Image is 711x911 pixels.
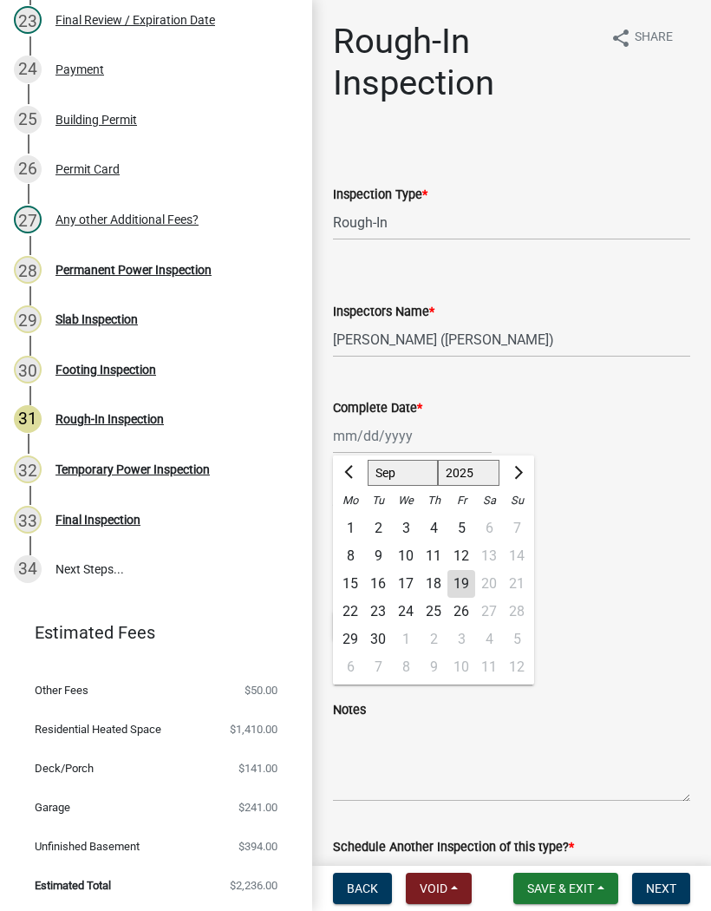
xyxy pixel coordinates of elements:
span: Void [420,882,447,895]
span: Deck/Porch [35,763,94,774]
div: 9 [420,653,447,681]
div: 34 [14,555,42,583]
div: We [392,487,420,514]
div: Tuesday, September 9, 2025 [364,542,392,570]
div: Wednesday, September 3, 2025 [392,514,420,542]
div: Thursday, September 18, 2025 [420,570,447,598]
span: Unfinished Basement [35,841,140,852]
div: Thursday, September 4, 2025 [420,514,447,542]
div: Payment [55,63,104,75]
span: $1,410.00 [230,724,277,735]
div: Wednesday, September 10, 2025 [392,542,420,570]
div: 19 [447,570,475,598]
div: Building Permit [55,114,137,126]
div: 26 [447,598,475,626]
div: Th [420,487,447,514]
div: Monday, October 6, 2025 [336,653,364,681]
div: 8 [336,542,364,570]
div: 29 [14,305,42,333]
div: Tuesday, September 30, 2025 [364,626,392,653]
button: Back [333,873,392,904]
div: Permit Card [55,163,120,175]
span: $50.00 [245,685,277,696]
span: $394.00 [238,841,277,852]
a: Estimated Fees [14,615,284,650]
div: 32 [14,455,42,483]
div: Monday, September 29, 2025 [336,626,364,653]
div: Thursday, October 2, 2025 [420,626,447,653]
div: 30 [364,626,392,653]
div: 2 [420,626,447,653]
span: $141.00 [238,763,277,774]
div: Friday, October 10, 2025 [447,653,475,681]
div: 33 [14,506,42,534]
div: 11 [420,542,447,570]
div: Sa [475,487,503,514]
div: 23 [364,598,392,626]
div: Tuesday, September 2, 2025 [364,514,392,542]
span: Back [347,882,378,895]
div: Monday, September 8, 2025 [336,542,364,570]
div: Thursday, September 25, 2025 [420,598,447,626]
div: Friday, September 19, 2025 [447,570,475,598]
button: Next [632,873,690,904]
div: 4 [420,514,447,542]
div: Monday, September 1, 2025 [336,514,364,542]
div: Friday, September 5, 2025 [447,514,475,542]
div: 27 [14,206,42,233]
label: Schedule Another Inspection of this type? [333,842,574,854]
div: 15 [336,570,364,598]
div: Wednesday, October 8, 2025 [392,653,420,681]
div: Tuesday, October 7, 2025 [364,653,392,681]
label: Yes [354,857,375,878]
div: 30 [14,356,42,383]
button: shareShare [597,21,687,55]
div: Thursday, September 11, 2025 [420,542,447,570]
div: Permanent Power Inspection [55,264,212,276]
label: Inspection Type [333,189,427,201]
div: 10 [392,542,420,570]
div: Slab Inspection [55,313,138,325]
div: 31 [14,405,42,433]
div: Wednesday, September 24, 2025 [392,598,420,626]
div: Footing Inspection [55,364,156,376]
button: Next month [506,459,527,487]
div: Monday, September 22, 2025 [336,598,364,626]
div: Su [503,487,531,514]
div: Monday, September 15, 2025 [336,570,364,598]
div: Thursday, October 9, 2025 [420,653,447,681]
select: Select year [438,460,500,486]
span: Garage [35,802,70,813]
div: 23 [14,6,42,34]
div: Wednesday, September 17, 2025 [392,570,420,598]
div: 6 [336,653,364,681]
label: Notes [333,705,366,717]
button: Save & Exit [513,873,618,904]
div: 9 [364,542,392,570]
div: Wednesday, October 1, 2025 [392,626,420,653]
div: 8 [392,653,420,681]
div: 5 [447,514,475,542]
i: share [610,28,631,49]
div: 22 [336,598,364,626]
span: $2,236.00 [230,880,277,891]
div: 18 [420,570,447,598]
div: 3 [392,514,420,542]
div: 3 [447,626,475,653]
div: Mo [336,487,364,514]
div: 29 [336,626,364,653]
span: Other Fees [35,685,88,696]
div: Tu [364,487,392,514]
div: 16 [364,570,392,598]
select: Select month [368,460,438,486]
div: 17 [392,570,420,598]
div: Temporary Power Inspection [55,463,210,475]
div: 24 [392,598,420,626]
span: Next [646,882,676,895]
div: Friday, September 12, 2025 [447,542,475,570]
button: Void [406,873,472,904]
div: 28 [14,256,42,284]
div: 1 [392,626,420,653]
div: 1 [336,514,364,542]
div: 24 [14,56,42,83]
